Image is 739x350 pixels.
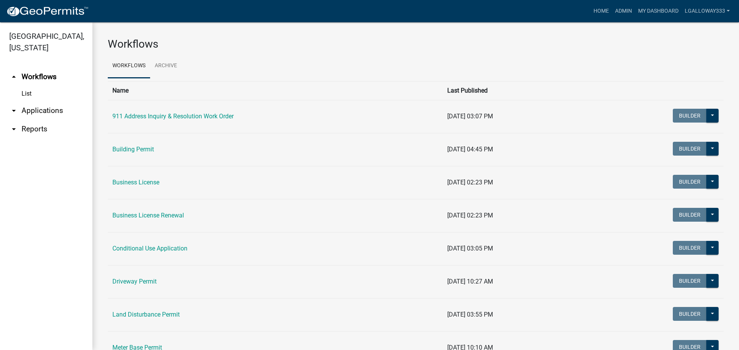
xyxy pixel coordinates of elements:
[9,124,18,134] i: arrow_drop_down
[112,311,180,318] a: Land Disturbance Permit
[612,4,635,18] a: Admin
[447,311,493,318] span: [DATE] 03:55 PM
[673,241,707,255] button: Builder
[447,113,493,120] span: [DATE] 03:07 PM
[108,81,443,100] th: Name
[150,54,182,78] a: Archive
[447,179,493,186] span: [DATE] 02:23 PM
[447,212,493,219] span: [DATE] 02:23 PM
[9,106,18,115] i: arrow_drop_down
[447,146,493,153] span: [DATE] 04:45 PM
[590,4,612,18] a: Home
[112,146,154,153] a: Building Permit
[112,179,159,186] a: Business License
[447,278,493,285] span: [DATE] 10:27 AM
[9,72,18,81] i: arrow_drop_up
[112,278,157,285] a: Driveway Permit
[112,245,187,252] a: Conditional Use Application
[673,142,707,156] button: Builder
[673,307,707,321] button: Builder
[673,109,707,123] button: Builder
[635,4,682,18] a: My Dashboard
[673,274,707,288] button: Builder
[108,54,150,78] a: Workflows
[673,208,707,222] button: Builder
[682,4,733,18] a: lgalloway333
[112,212,184,219] a: Business License Renewal
[443,81,582,100] th: Last Published
[112,113,234,120] a: 911 Address Inquiry & Resolution Work Order
[447,245,493,252] span: [DATE] 03:05 PM
[673,175,707,189] button: Builder
[108,38,724,51] h3: Workflows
